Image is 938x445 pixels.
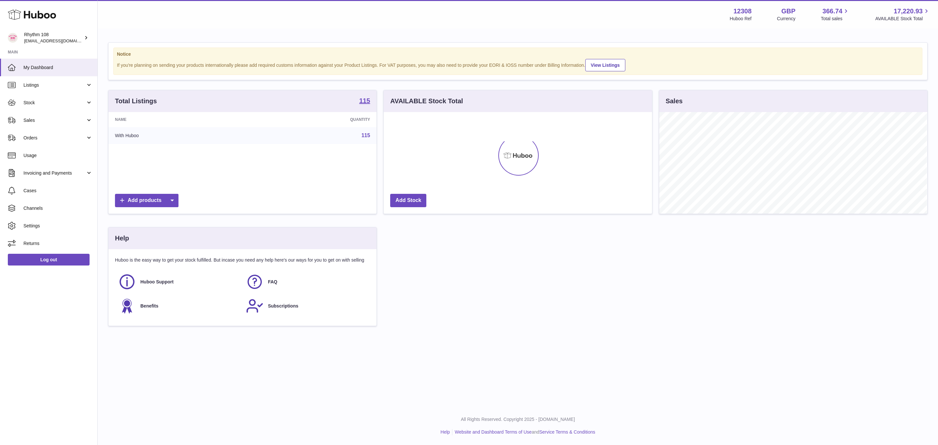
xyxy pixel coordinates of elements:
span: FAQ [268,279,277,285]
a: Benefits [118,297,239,315]
span: Orders [23,135,86,141]
p: Huboo is the easy way to get your stock fulfilled. But incase you need any help here's our ways f... [115,257,370,263]
a: Huboo Support [118,273,239,291]
a: 17,220.93 AVAILABLE Stock Total [875,7,930,22]
span: My Dashboard [23,65,92,71]
a: 366.74 Total sales [821,7,850,22]
span: [EMAIL_ADDRESS][DOMAIN_NAME] [24,38,96,43]
h3: AVAILABLE Stock Total [390,97,463,106]
a: FAQ [246,273,367,291]
span: Channels [23,205,92,211]
a: View Listings [585,59,625,71]
span: Cases [23,188,92,194]
th: Quantity [250,112,377,127]
a: Add Stock [390,194,426,207]
div: Huboo Ref [730,16,752,22]
strong: 12308 [733,7,752,16]
td: With Huboo [108,127,250,144]
span: Huboo Support [140,279,174,285]
div: Rhythm 108 [24,32,83,44]
strong: Notice [117,51,919,57]
a: 115 [362,133,370,138]
span: Subscriptions [268,303,298,309]
strong: GBP [781,7,795,16]
span: AVAILABLE Stock Total [875,16,930,22]
p: All Rights Reserved. Copyright 2025 - [DOMAIN_NAME] [103,416,933,423]
span: 17,220.93 [894,7,923,16]
h3: Help [115,234,129,243]
a: 115 [359,97,370,105]
span: Returns [23,240,92,247]
span: Listings [23,82,86,88]
th: Name [108,112,250,127]
a: Website and Dashboard Terms of Use [455,429,532,435]
a: Help [441,429,450,435]
strong: 115 [359,97,370,104]
h3: Total Listings [115,97,157,106]
div: If you're planning on sending your products internationally please add required customs informati... [117,58,919,71]
a: Subscriptions [246,297,367,315]
span: Sales [23,117,86,123]
span: Benefits [140,303,158,309]
img: orders@rhythm108.com [8,33,18,43]
a: Add products [115,194,178,207]
a: Service Terms & Conditions [539,429,595,435]
div: Currency [777,16,796,22]
span: Stock [23,100,86,106]
span: Settings [23,223,92,229]
span: 366.74 [822,7,842,16]
h3: Sales [666,97,683,106]
span: Total sales [821,16,850,22]
a: Log out [8,254,90,266]
li: and [452,429,595,435]
span: Invoicing and Payments [23,170,86,176]
span: Usage [23,152,92,159]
